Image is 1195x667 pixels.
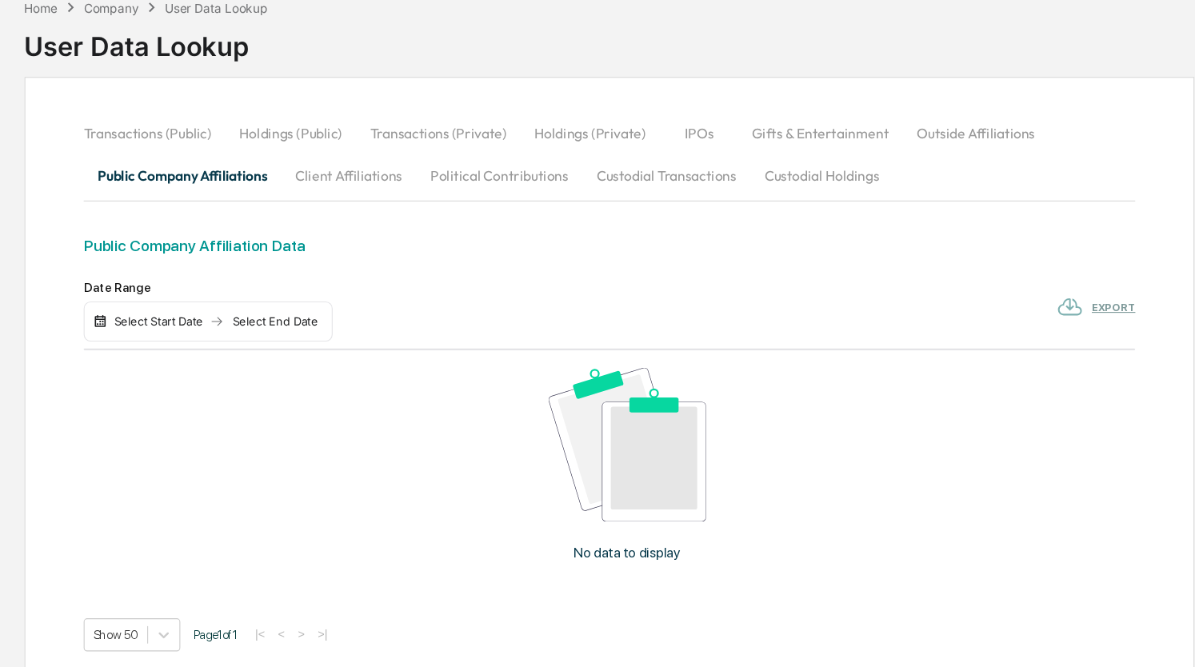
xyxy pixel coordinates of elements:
[215,587,255,600] span: Page 1 of 1
[10,194,110,223] a: 🖐️Preclearance
[159,270,194,282] span: Pylon
[110,194,205,223] a: 🗄️Attestations
[132,201,198,217] span: Attestations
[114,152,296,190] button: Public Company Affiliations
[867,114,1001,152] button: Outside Affiliations
[16,33,291,58] p: How can we help?
[16,202,29,215] div: 🖐️
[272,126,291,146] button: Start new chat
[1144,614,1187,657] iframe: Open customer support
[114,227,1081,244] div: Public Company Affiliation Data
[716,114,867,152] button: Gifts & Entertainment
[296,152,420,190] button: Client Affiliations
[16,233,29,246] div: 🔎
[727,152,858,190] button: Custodial Holdings
[516,114,644,152] button: Holdings (Private)
[230,299,243,312] img: arrow right
[420,152,573,190] button: Political Contributions
[32,201,103,217] span: Preclearance
[54,138,202,150] div: We're available if you need us!
[542,348,686,489] img: No data
[114,114,1081,190] div: secondary tabs example
[288,586,304,600] button: <
[189,10,283,24] div: User Data Lookup
[139,299,227,312] div: Select Start Date
[16,122,45,150] img: 1746055101610-c473b297-6a78-478c-a979-82029cc54cd1
[245,114,365,152] button: Holdings (Public)
[246,299,334,312] div: Select End Date
[60,10,90,24] div: Home
[573,152,727,190] button: Custodial Transactions
[114,10,165,24] div: Company
[54,122,262,138] div: Start new chat
[365,114,516,152] button: Transactions (Private)
[10,225,107,254] a: 🔎Data Lookup
[60,26,284,67] div: User Data Lookup
[306,586,322,600] button: >
[565,510,663,525] p: No data to display
[116,202,129,215] div: 🗄️
[113,270,194,282] a: Powered byPylon
[267,586,286,600] button: |<
[32,231,101,247] span: Data Lookup
[123,299,136,312] img: calendar
[114,268,343,281] div: Date Range
[114,114,245,152] button: Transactions (Public)
[644,114,716,152] button: IPOs
[325,586,343,600] button: >|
